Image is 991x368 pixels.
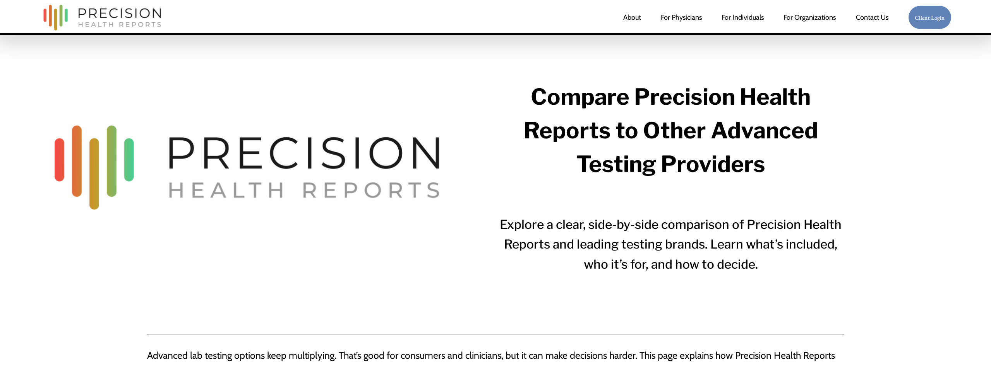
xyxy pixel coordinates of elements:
[908,5,952,30] a: Client Login
[623,10,641,25] a: About
[524,83,823,177] strong: Compare Precision Health Reports to Other Advanced Testing Providers
[784,10,836,25] a: folder dropdown
[856,10,888,25] a: Contact Us
[498,215,844,274] h3: Explore a clear, side-by-side comparison of Precision Health Reports and leading testing brands. ...
[784,10,836,24] span: For Organizations
[722,10,764,25] a: For Individuals
[39,1,165,34] img: Precision Health Reports
[661,10,702,25] a: For Physicians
